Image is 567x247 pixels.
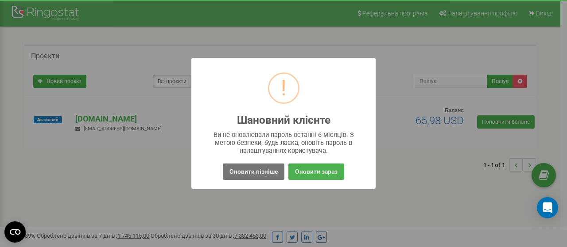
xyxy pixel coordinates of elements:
div: Open Intercom Messenger [537,197,558,218]
h2: Шановний клієнте [237,114,330,126]
div: Ви не оновлювали пароль останні 6 місяців. З метою безпеки, будь ласка, оновіть пароль в налаштув... [209,131,358,155]
button: Оновити зараз [288,163,344,180]
button: Open CMP widget [4,221,26,243]
button: Оновити пізніше [223,163,284,180]
div: ! [281,74,287,103]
